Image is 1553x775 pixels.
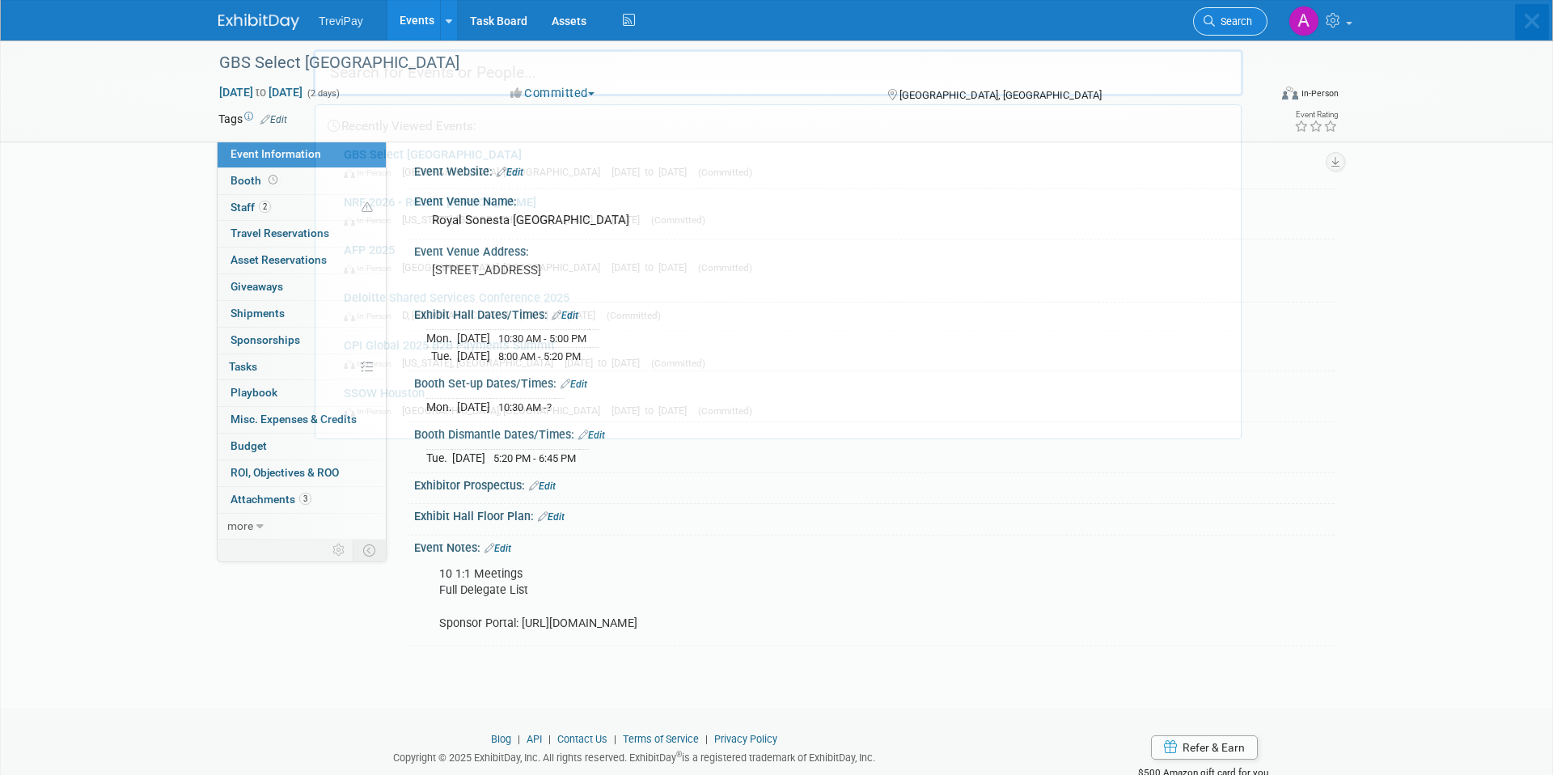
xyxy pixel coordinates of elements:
span: (Committed) [698,405,752,417]
a: GBS Select [GEOGRAPHIC_DATA] In-Person [GEOGRAPHIC_DATA], [GEOGRAPHIC_DATA] [DATE] to [DATE] (Com... [336,140,1233,187]
span: D, [GEOGRAPHIC_DATA] [402,309,517,321]
span: In-Person [344,406,399,417]
span: [GEOGRAPHIC_DATA], [GEOGRAPHIC_DATA] [402,166,608,178]
span: (Committed) [651,214,705,226]
span: In-Person [344,311,399,321]
a: AFP 2025 In-Person [GEOGRAPHIC_DATA], [GEOGRAPHIC_DATA] [DATE] to [DATE] (Committed) [336,235,1233,282]
span: [DATE] to [DATE] [565,357,648,369]
span: [GEOGRAPHIC_DATA], [GEOGRAPHIC_DATA] [402,261,608,273]
span: In-Person [344,358,399,369]
span: [DATE] to [DATE] [565,214,648,226]
span: (Committed) [698,262,752,273]
a: Deloitte Shared Services Conference 2025 In-Person D, [GEOGRAPHIC_DATA] [DATE] to [DATE] (Committed) [336,283,1233,330]
span: [DATE] to [DATE] [611,404,695,417]
span: (Committed) [607,310,661,321]
span: [DATE] to [DATE] [611,166,695,178]
input: Search for Events or People... [313,49,1243,96]
a: SSOW Houston In-Person [GEOGRAPHIC_DATA], [GEOGRAPHIC_DATA] [DATE] to [DATE] (Committed) [336,379,1233,426]
span: In-Person [344,215,399,226]
span: (Committed) [651,358,705,369]
span: In-Person [344,167,399,178]
a: CPI Global 2025 B2B Payments Summit In-Person [US_STATE], [GEOGRAPHIC_DATA] [DATE] to [DATE] (Com... [336,331,1233,378]
span: [US_STATE], [GEOGRAPHIC_DATA] [402,214,561,226]
span: [DATE] to [DATE] [520,309,603,321]
span: [US_STATE], [GEOGRAPHIC_DATA] [402,357,561,369]
div: Recently Viewed Events: [324,105,1233,140]
span: [DATE] to [DATE] [611,261,695,273]
span: In-Person [344,263,399,273]
a: NRF 2026 - Retail's [PERSON_NAME] In-Person [US_STATE], [GEOGRAPHIC_DATA] [DATE] to [DATE] (Commi... [336,188,1233,235]
span: (Committed) [698,167,752,178]
span: [GEOGRAPHIC_DATA], [GEOGRAPHIC_DATA] [402,404,608,417]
